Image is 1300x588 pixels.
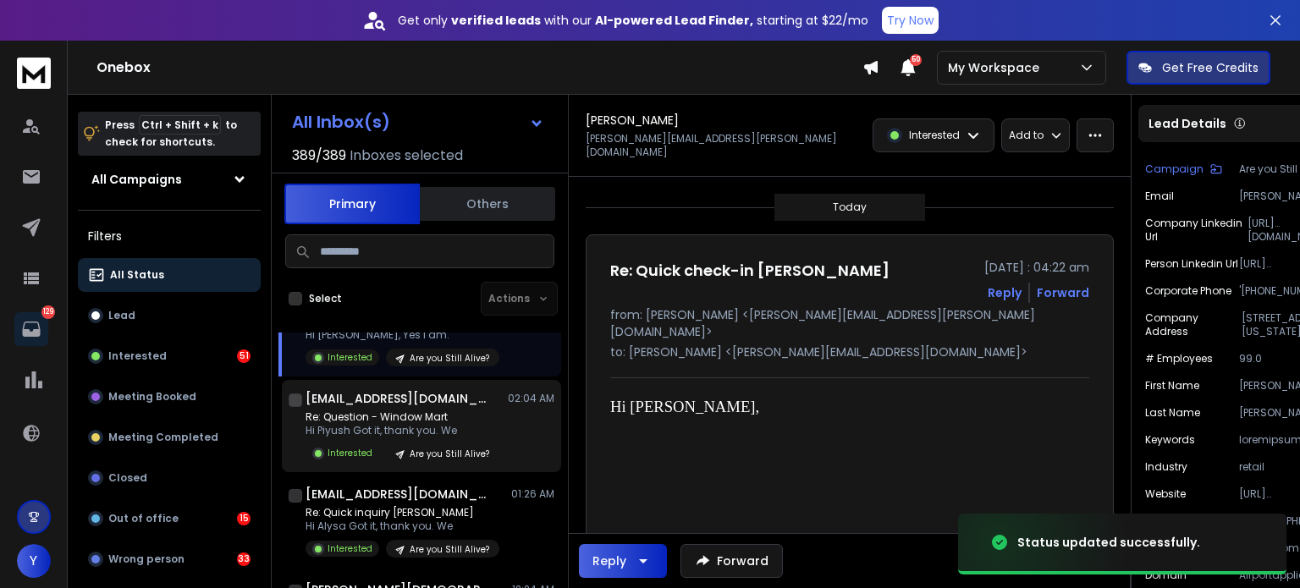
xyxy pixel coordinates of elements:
div: Reply [592,552,626,569]
label: Select [309,292,342,305]
p: Re: Quick inquiry [PERSON_NAME] [306,506,499,519]
div: Forward [1037,284,1089,301]
button: Out of office15 [78,502,261,536]
h1: [EMAIL_ADDRESS][DOMAIN_NAME] [306,390,492,407]
p: Email [1145,190,1174,203]
button: Forward [680,544,783,578]
p: Interested [328,351,372,364]
div: 51 [237,349,251,363]
button: Campaign [1145,162,1222,176]
p: Hi Piyush Got it, thank you. We [306,424,499,437]
h1: Onebox [96,58,862,78]
button: Wrong person33 [78,542,261,576]
p: First Name [1145,379,1199,393]
button: Closed [78,461,261,495]
h3: Filters [78,224,261,248]
p: Get Free Credits [1162,59,1259,76]
p: Keywords [1145,433,1195,447]
p: Last Name [1145,406,1200,420]
div: Status updated successfully. [1017,534,1200,551]
h1: Re: Quick check-in [PERSON_NAME] [610,259,890,283]
p: Interested [909,129,960,142]
div: Hi [PERSON_NAME], [610,395,1076,419]
p: Out of office [108,512,179,525]
p: Campaign [1145,162,1204,176]
button: Get Free Credits [1126,51,1270,85]
p: Industry [1145,460,1187,474]
p: 129 [41,305,55,319]
p: Re: Question - Window Mart [306,410,499,424]
p: Hi Alysa Got it, thank you. We [306,519,499,533]
p: 01:26 AM [511,487,554,501]
div: 33 [237,552,251,566]
p: to: [PERSON_NAME] <[PERSON_NAME][EMAIL_ADDRESS][DOMAIN_NAME]> [610,343,1089,360]
button: Try Now [882,7,939,34]
p: Are you Still Alive? [410,352,489,365]
p: from: [PERSON_NAME] <[PERSON_NAME][EMAIL_ADDRESS][PERSON_NAME][DOMAIN_NAME]> [610,306,1089,340]
p: Today [833,201,867,214]
p: Wrong person [108,552,185,566]
div: Yes I am. [610,530,1076,554]
button: Interested51 [78,339,261,373]
p: Meeting Booked [108,390,196,404]
p: 02:04 AM [508,392,554,405]
p: Corporate Phone [1145,284,1231,298]
button: Meeting Completed [78,420,261,454]
button: Reply [579,544,667,578]
button: All Campaigns [78,162,261,196]
button: All Inbox(s) [278,105,558,139]
button: Meeting Booked [78,380,261,414]
p: Person Linkedin Url [1145,257,1238,271]
p: Closed [108,471,147,485]
p: Are you Still Alive? [410,543,489,556]
span: 389 / 389 [292,146,346,166]
p: Company Address [1145,311,1242,338]
p: [PERSON_NAME][EMAIL_ADDRESS][PERSON_NAME][DOMAIN_NAME] [586,132,845,159]
button: All Status [78,258,261,292]
span: 50 [910,54,922,66]
a: 129 [14,312,48,346]
p: My Workspace [948,59,1046,76]
span: Ctrl + Shift + k [139,115,221,135]
p: All Status [110,268,164,282]
button: Lead [78,299,261,332]
p: Get only with our starting at $22/mo [398,12,868,29]
h1: [EMAIL_ADDRESS][DOMAIN_NAME] [306,486,492,503]
p: Meeting Completed [108,431,218,444]
button: Y [17,544,51,578]
h1: All Campaigns [91,171,182,188]
button: Others [420,185,555,223]
strong: AI-powered Lead Finder, [595,12,753,29]
p: Add to [1009,129,1044,142]
p: Hi [PERSON_NAME], Yes I am. [306,328,499,342]
img: logo [17,58,51,89]
p: Try Now [887,12,934,29]
h1: All Inbox(s) [292,113,390,130]
h3: Inboxes selected [350,146,463,166]
p: Are you Still Alive? [410,448,489,460]
p: Lead Details [1149,115,1226,132]
button: Reply [988,284,1022,301]
strong: verified leads [451,12,541,29]
div: 15 [237,512,251,525]
p: Interested [328,542,372,555]
p: # Employees [1145,352,1213,365]
p: Website [1145,487,1186,501]
p: [DATE] : 04:22 am [984,259,1089,276]
button: Primary [284,184,420,224]
p: Company Linkedin Url [1145,217,1248,244]
p: Interested [108,349,167,363]
h1: [PERSON_NAME] [586,112,679,129]
p: Press to check for shortcuts. [105,117,237,151]
p: Lead [108,309,135,322]
p: Interested [328,447,372,459]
